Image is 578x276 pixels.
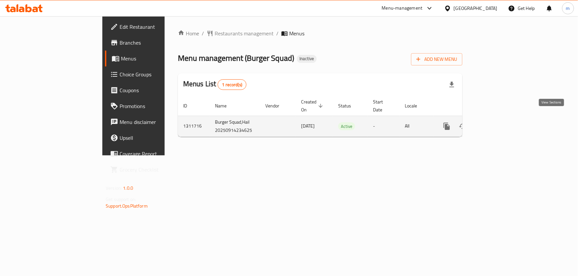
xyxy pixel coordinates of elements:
button: Change Status [455,118,471,134]
span: m [566,5,570,12]
a: Coverage Report [105,146,199,162]
span: Version: [106,184,122,192]
a: Grocery Checklist [105,162,199,177]
span: Start Date [373,98,392,114]
span: 1.0.0 [123,184,133,192]
span: Coupons [120,86,193,94]
div: Active [338,122,355,130]
span: Edit Restaurant [120,23,193,31]
span: Promotions [120,102,193,110]
span: Upsell [120,134,193,142]
a: Edit Restaurant [105,19,199,35]
div: Inactive [297,55,317,63]
button: more [439,118,455,134]
span: Active [338,123,355,130]
td: Burger Squad,Hail 20250914234625 [210,116,260,137]
span: 1 record(s) [218,82,246,88]
a: Restaurants management [207,29,274,37]
span: [DATE] [301,122,315,130]
span: Menu management ( Burger Squad ) [178,51,294,65]
span: Menus [289,29,304,37]
span: ID [183,102,196,110]
span: Name [215,102,235,110]
nav: breadcrumb [178,29,462,37]
span: Created On [301,98,325,114]
span: Choice Groups [120,70,193,78]
div: Menu-management [382,4,423,12]
td: - [368,116,399,137]
li: / [202,29,204,37]
div: Total records count [218,79,246,90]
th: Actions [434,96,508,116]
span: Restaurants management [215,29,274,37]
span: Vendor [265,102,288,110]
span: Grocery Checklist [120,166,193,174]
button: Add New Menu [411,53,462,65]
table: enhanced table [178,96,508,137]
span: Locale [405,102,426,110]
div: Export file [444,77,460,93]
span: Coverage Report [120,150,193,158]
a: Branches [105,35,199,51]
a: Support.OpsPlatform [106,202,148,210]
a: Choice Groups [105,66,199,82]
span: Add New Menu [416,55,457,63]
a: Menus [105,51,199,66]
span: Branches [120,39,193,47]
a: Promotions [105,98,199,114]
span: Get support on: [106,195,136,204]
a: Upsell [105,130,199,146]
h2: Menus List [183,79,246,90]
span: Menus [121,55,193,62]
li: / [276,29,279,37]
div: [GEOGRAPHIC_DATA] [454,5,498,12]
span: Status [338,102,360,110]
span: Menu disclaimer [120,118,193,126]
span: Inactive [297,56,317,61]
a: Menu disclaimer [105,114,199,130]
td: All [399,116,434,137]
a: Coupons [105,82,199,98]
